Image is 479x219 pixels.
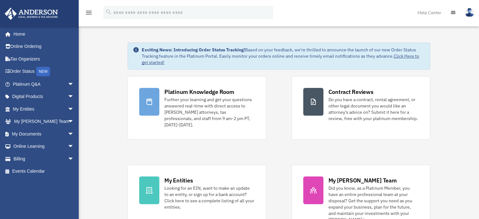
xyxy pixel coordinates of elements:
[4,78,83,90] a: Platinum Q&Aarrow_drop_down
[4,153,83,165] a: Billingarrow_drop_down
[68,90,80,103] span: arrow_drop_down
[4,28,80,40] a: Home
[3,8,60,20] img: Anderson Advisors Platinum Portal
[142,47,425,66] div: Based on your feedback, we're thrilled to announce the launch of our new Order Status Tracking fe...
[68,78,80,91] span: arrow_drop_down
[68,153,80,165] span: arrow_drop_down
[4,103,83,115] a: My Entitiesarrow_drop_down
[4,53,83,65] a: Tax Organizers
[68,128,80,141] span: arrow_drop_down
[68,115,80,128] span: arrow_drop_down
[128,76,266,140] a: Platinum Knowledge Room Further your learning and get your questions answered real-time with dire...
[164,88,234,96] div: Platinum Knowledge Room
[85,9,93,16] i: menu
[328,176,397,184] div: My [PERSON_NAME] Team
[328,88,374,96] div: Contract Reviews
[142,53,419,65] a: Click Here to get started!
[4,65,83,78] a: Order StatusNEW
[164,185,254,210] div: Looking for an EIN, want to make an update to an entity, or sign up for a bank account? Click her...
[4,128,83,140] a: My Documentsarrow_drop_down
[164,96,254,128] div: Further your learning and get your questions answered real-time with direct access to [PERSON_NAM...
[36,67,50,76] div: NEW
[292,76,430,140] a: Contract Reviews Do you have a contract, rental agreement, or other legal document you would like...
[4,115,83,128] a: My [PERSON_NAME] Teamarrow_drop_down
[465,8,474,17] img: User Pic
[4,140,83,153] a: Online Learningarrow_drop_down
[68,140,80,153] span: arrow_drop_down
[328,96,419,122] div: Do you have a contract, rental agreement, or other legal document you would like an attorney's ad...
[142,47,245,53] strong: Exciting News: Introducing Order Status Tracking!
[4,40,83,53] a: Online Ordering
[4,165,83,178] a: Events Calendar
[85,11,93,16] a: menu
[4,90,83,103] a: Digital Productsarrow_drop_down
[105,9,112,15] i: search
[68,103,80,116] span: arrow_drop_down
[164,176,193,184] div: My Entities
